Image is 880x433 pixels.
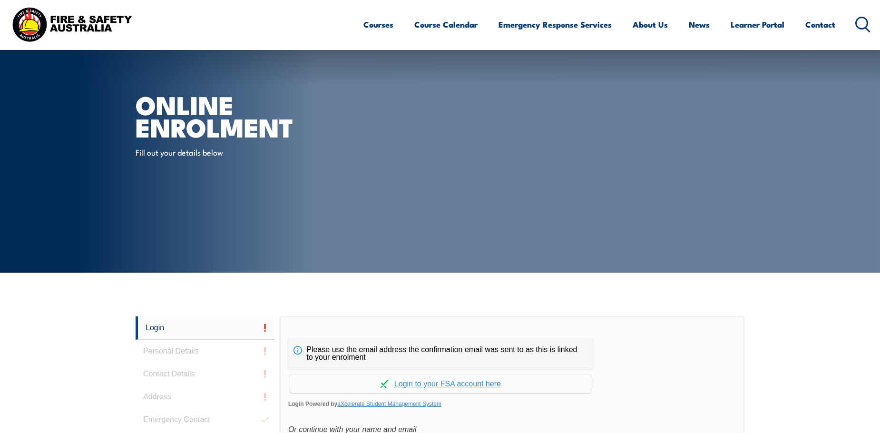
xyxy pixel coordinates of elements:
a: Courses [363,12,393,37]
a: News [689,12,710,37]
a: aXcelerate Student Management System [337,401,441,407]
a: Login [136,316,274,340]
a: Learner Portal [731,12,784,37]
div: Please use the email address the confirmation email was sent to as this is linked to your enrolment [288,338,593,369]
p: Fill out your details below [136,147,309,157]
img: Log in withaxcelerate [380,380,389,388]
a: Emergency Response Services [499,12,612,37]
span: Login Powered by [288,397,736,411]
h1: Online Enrolment [136,93,371,138]
a: About Us [633,12,668,37]
a: Contact [805,12,835,37]
a: Course Calendar [414,12,478,37]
